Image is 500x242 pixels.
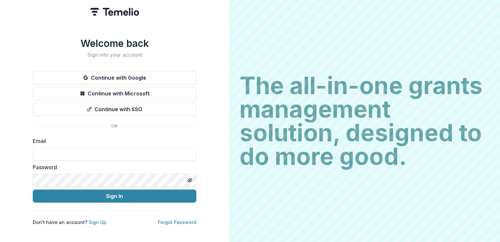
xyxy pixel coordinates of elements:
label: Email [33,137,192,145]
a: Sign Up [89,219,106,225]
button: Continue with Microsoft [33,87,196,100]
a: Forgot Password [158,219,196,225]
button: Continue with SSO [33,103,196,116]
button: Sign In [33,190,196,203]
p: Don't have an account? [33,219,106,226]
img: Temelio [90,8,139,16]
button: Continue with Google [33,71,196,84]
button: Toggle password visibility [185,175,195,186]
label: Password [33,163,192,171]
h1: Welcome back [33,37,196,49]
h2: Sign into your account [33,52,196,58]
